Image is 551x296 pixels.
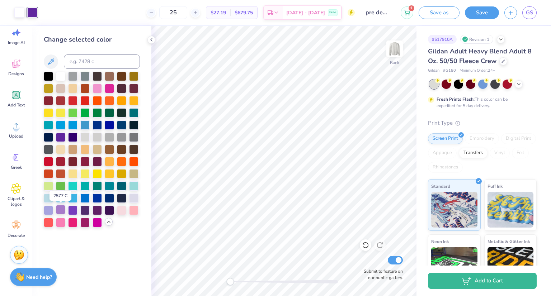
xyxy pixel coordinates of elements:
[428,162,463,173] div: Rhinestones
[460,35,493,44] div: Revision 1
[428,35,457,44] div: # 517910A
[460,68,495,74] span: Minimum Order: 24 +
[8,233,25,238] span: Decorate
[431,192,477,228] img: Standard
[360,268,403,281] label: Submit to feature on our public gallery.
[235,9,253,16] span: $679.75
[428,68,439,74] span: Gildan
[44,35,140,44] div: Change selected color
[459,148,488,158] div: Transfers
[401,6,413,19] button: 1
[431,247,477,283] img: Neon Ink
[11,164,22,170] span: Greek
[428,273,537,289] button: Add to Cart
[360,5,395,20] input: Untitled Design
[390,59,399,66] div: Back
[419,6,460,19] button: Save as
[8,40,25,46] span: Image AI
[522,6,537,19] a: GS
[387,42,402,56] img: Back
[8,102,25,108] span: Add Text
[428,47,532,65] span: Gildan Adult Heavy Blend Adult 8 Oz. 50/50 Fleece Crew
[8,71,24,77] span: Designs
[428,148,457,158] div: Applique
[488,192,534,228] img: Puff Ink
[488,247,534,283] img: Metallic & Glitter Ink
[428,133,463,144] div: Screen Print
[437,96,525,109] div: This color can be expedited for 5 day delivery.
[286,9,325,16] span: [DATE] - [DATE]
[431,238,449,245] span: Neon Ink
[488,238,530,245] span: Metallic & Glitter Ink
[488,182,503,190] span: Puff Ink
[490,148,510,158] div: Vinyl
[4,196,28,207] span: Clipart & logos
[409,5,414,11] span: 1
[526,9,533,17] span: GS
[501,133,536,144] div: Digital Print
[159,6,187,19] input: – –
[443,68,456,74] span: # G180
[211,9,226,16] span: $27.19
[64,54,140,69] input: e.g. 7428 c
[26,274,52,281] strong: Need help?
[50,191,71,201] div: 2577 C
[512,148,529,158] div: Foil
[431,182,450,190] span: Standard
[437,96,475,102] strong: Fresh Prints Flash:
[9,133,23,139] span: Upload
[227,278,234,285] div: Accessibility label
[329,10,336,15] span: Free
[465,133,499,144] div: Embroidery
[465,6,499,19] button: Save
[428,119,537,127] div: Print Type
